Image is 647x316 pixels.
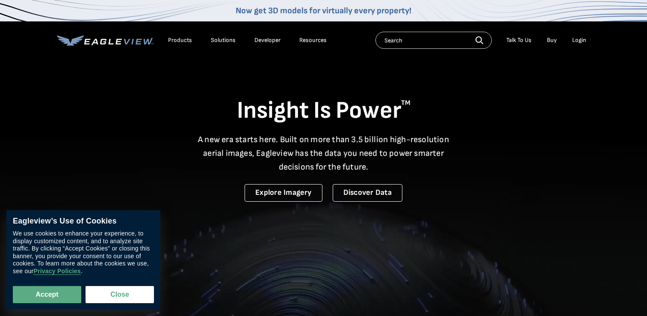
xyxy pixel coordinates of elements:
[254,36,281,44] a: Developer
[211,36,236,44] div: Solutions
[401,99,411,107] sup: TM
[506,36,532,44] div: Talk To Us
[572,36,586,44] div: Login
[333,184,402,202] a: Discover Data
[299,36,327,44] div: Resources
[86,286,154,303] button: Close
[245,184,322,202] a: Explore Imagery
[236,6,411,16] a: Now get 3D models for virtually every property!
[13,217,154,226] div: Eagleview’s Use of Cookies
[13,230,154,275] div: We use cookies to enhance your experience, to display customized content, and to analyze site tra...
[57,96,591,126] h1: Insight Is Power
[193,133,455,174] p: A new era starts here. Built on more than 3.5 billion high-resolution aerial images, Eagleview ha...
[13,286,81,303] button: Accept
[547,36,557,44] a: Buy
[33,268,80,275] a: Privacy Policies
[375,32,492,49] input: Search
[168,36,192,44] div: Products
